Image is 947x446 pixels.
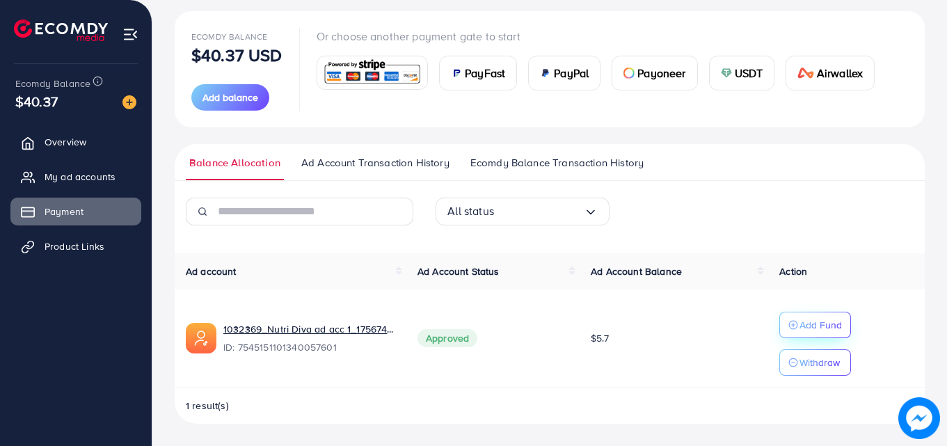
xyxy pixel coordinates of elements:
[10,128,141,156] a: Overview
[799,354,840,371] p: Withdraw
[10,232,141,260] a: Product Links
[470,155,644,170] span: Ecomdy Balance Transaction History
[779,349,851,376] button: Withdraw
[14,19,108,41] img: logo
[779,264,807,278] span: Action
[186,399,229,413] span: 1 result(s)
[191,47,282,63] p: $40.37 USD
[191,84,269,111] button: Add balance
[709,56,775,90] a: cardUSDT
[417,329,477,347] span: Approved
[45,205,83,218] span: Payment
[735,65,763,81] span: USDT
[223,322,395,354] div: <span class='underline'>1032369_Nutri Diva ad acc 1_1756742432079</span></br>7545151101340057601
[439,56,517,90] a: cardPayFast
[786,56,875,90] a: cardAirwallex
[591,331,609,345] span: $5.7
[436,198,610,225] div: Search for option
[623,67,635,79] img: card
[817,65,863,81] span: Airwallex
[191,31,267,42] span: Ecomdy Balance
[797,67,814,79] img: card
[779,312,851,338] button: Add Fund
[186,323,216,353] img: ic-ads-acc.e4c84228.svg
[10,198,141,225] a: Payment
[15,91,58,111] span: $40.37
[301,155,449,170] span: Ad Account Transaction History
[223,340,395,354] span: ID: 7545151101340057601
[189,155,280,170] span: Balance Allocation
[494,200,584,222] input: Search for option
[202,90,258,104] span: Add balance
[528,56,600,90] a: cardPayPal
[465,65,505,81] span: PayFast
[122,95,136,109] img: image
[721,67,732,79] img: card
[122,26,138,42] img: menu
[554,65,589,81] span: PayPal
[45,239,104,253] span: Product Links
[10,163,141,191] a: My ad accounts
[898,397,939,438] img: image
[451,67,462,79] img: card
[317,56,429,90] a: card
[612,56,697,90] a: cardPayoneer
[45,170,116,184] span: My ad accounts
[186,264,237,278] span: Ad account
[591,264,682,278] span: Ad Account Balance
[223,322,395,336] a: 1032369_Nutri Diva ad acc 1_1756742432079
[317,28,886,45] p: Or choose another payment gate to start
[45,135,86,149] span: Overview
[15,77,90,90] span: Ecomdy Balance
[417,264,500,278] span: Ad Account Status
[321,58,424,88] img: card
[637,65,685,81] span: Payoneer
[540,67,551,79] img: card
[447,200,494,222] span: All status
[799,317,842,333] p: Add Fund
